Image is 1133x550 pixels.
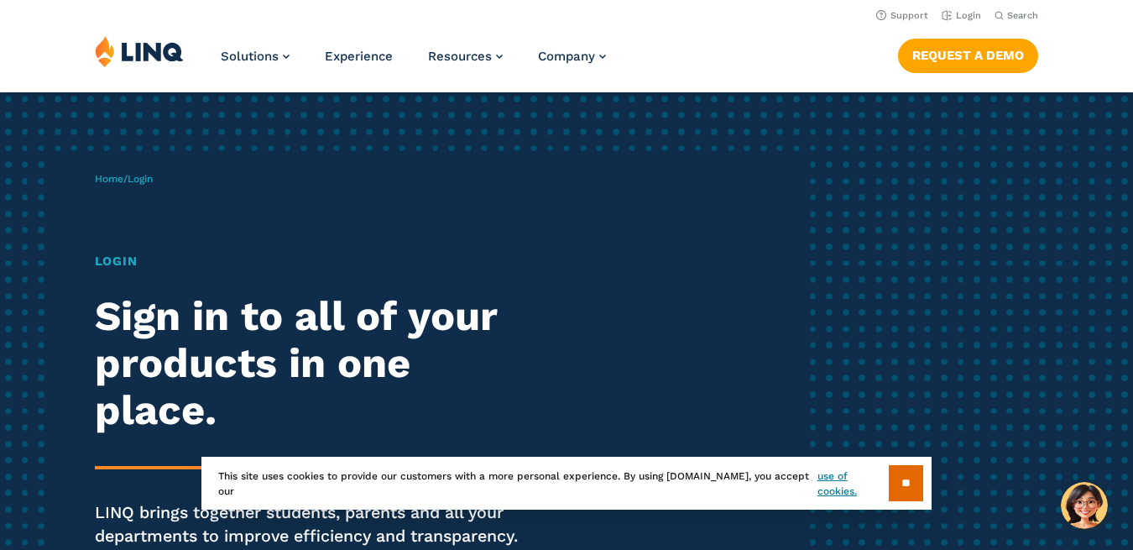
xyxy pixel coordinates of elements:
[221,49,290,64] a: Solutions
[95,35,184,67] img: LINQ | K‑12 Software
[942,10,981,21] a: Login
[538,49,595,64] span: Company
[538,49,606,64] a: Company
[1061,482,1108,529] button: Hello, have a question? Let’s chat.
[95,173,153,185] span: /
[221,35,606,91] nav: Primary Navigation
[876,10,928,21] a: Support
[325,49,393,64] a: Experience
[221,49,279,64] span: Solutions
[817,469,889,499] a: use of cookies.
[428,49,492,64] span: Resources
[201,457,932,510] div: This site uses cookies to provide our customers with a more personal experience. By using [DOMAIN...
[128,173,153,185] span: Login
[95,252,531,270] h1: Login
[898,35,1038,72] nav: Button Navigation
[95,173,123,185] a: Home
[95,293,531,434] h2: Sign in to all of your products in one place.
[428,49,503,64] a: Resources
[995,9,1038,22] button: Open Search Bar
[1007,10,1038,21] span: Search
[898,39,1038,72] a: Request a Demo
